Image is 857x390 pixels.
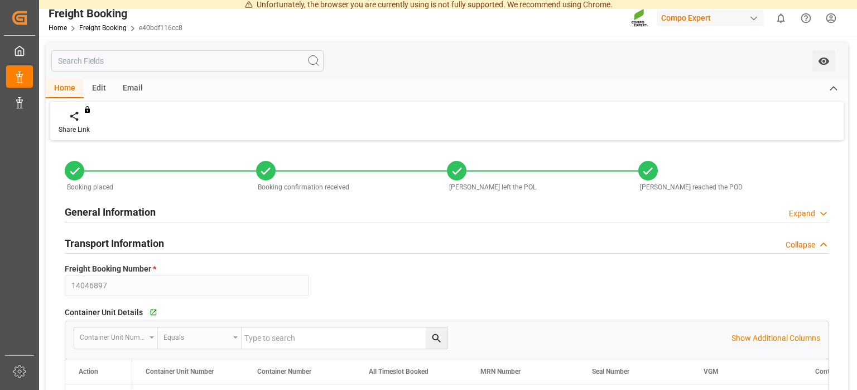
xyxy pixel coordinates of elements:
span: Seal Number [592,368,629,375]
span: [PERSON_NAME] reached the POD [640,183,743,191]
input: Type to search [242,327,447,349]
button: search button [426,327,447,349]
span: [PERSON_NAME] left the POL [449,183,536,191]
h2: Transport Information [65,236,164,251]
span: VGM [704,368,719,375]
span: Freight Booking Number [65,263,156,275]
a: Freight Booking [79,24,127,32]
input: Search Fields [51,50,324,72]
div: Expand [789,208,815,220]
div: Compo Expert [657,10,764,26]
span: Container Unit Details [65,307,143,318]
span: Container Unit Number [146,368,214,375]
p: Show Additional Columns [731,332,820,344]
div: Freight Booking [49,5,182,22]
div: Collapse [786,239,815,251]
h2: General Information [65,204,156,220]
a: Home [49,24,67,32]
button: show 0 new notifications [768,6,793,31]
button: open menu [158,327,242,349]
div: Email [114,79,151,98]
div: Equals [163,330,229,343]
span: Booking placed [67,183,113,191]
button: open menu [74,327,158,349]
span: Container Number [257,368,311,375]
div: Action [79,368,98,375]
button: Compo Expert [657,7,768,28]
button: Help Center [793,6,819,31]
span: MRN Number [480,368,521,375]
div: Edit [84,79,114,98]
span: All Timeslot Booked [369,368,428,375]
img: Screenshot%202023-09-29%20at%2010.02.21.png_1712312052.png [631,8,649,28]
div: Home [46,79,84,98]
button: open menu [812,50,835,72]
span: Booking confirmation received [258,183,349,191]
div: Container Unit Number [80,330,146,343]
